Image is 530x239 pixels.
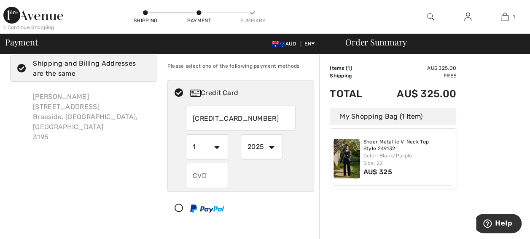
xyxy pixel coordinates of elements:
[335,38,525,46] div: Order Summary
[304,41,315,47] span: EN
[487,12,523,22] a: 1
[186,163,228,188] input: CVD
[330,108,456,125] div: My Shopping Bag (1 Item)
[334,139,360,178] img: Sheer Metallic V-Neck Top Style 249132
[363,152,453,167] div: Color: Black/Purple Size: 22
[5,38,38,46] span: Payment
[457,12,478,22] a: Sign In
[3,7,63,24] img: 1ère Avenue
[374,64,456,72] td: AU$ 325.00
[330,72,374,80] td: Shipping
[240,17,265,24] div: Summary
[374,72,456,80] td: Free
[272,41,299,47] span: AUD
[363,139,453,152] a: Sheer Metallic V-Neck Top Style 249132
[464,12,471,22] img: My Info
[501,12,508,22] img: My Bag
[330,80,374,108] td: Total
[427,12,434,22] img: search the website
[26,85,157,149] div: [PERSON_NAME] [STREET_ADDRESS] Braeside, [GEOGRAPHIC_DATA], [GEOGRAPHIC_DATA] 3195
[374,80,456,108] td: AU$ 325.00
[363,168,392,176] span: AU$ 325
[33,58,144,79] div: Shipping and Billing Addresses are the same
[133,17,158,24] div: Shipping
[347,65,350,71] span: 1
[513,13,515,21] span: 1
[190,204,224,212] img: PayPal
[476,214,522,235] iframe: Opens a widget where you can find more information
[3,24,54,31] div: < Continue Shopping
[190,90,201,97] img: Credit Card
[272,41,285,48] img: Australian Dollar
[167,56,315,77] div: Please select one of the following payment methods
[186,106,296,131] input: Card number
[186,17,212,24] div: Payment
[330,64,374,72] td: Items ( )
[190,88,308,98] div: Credit Card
